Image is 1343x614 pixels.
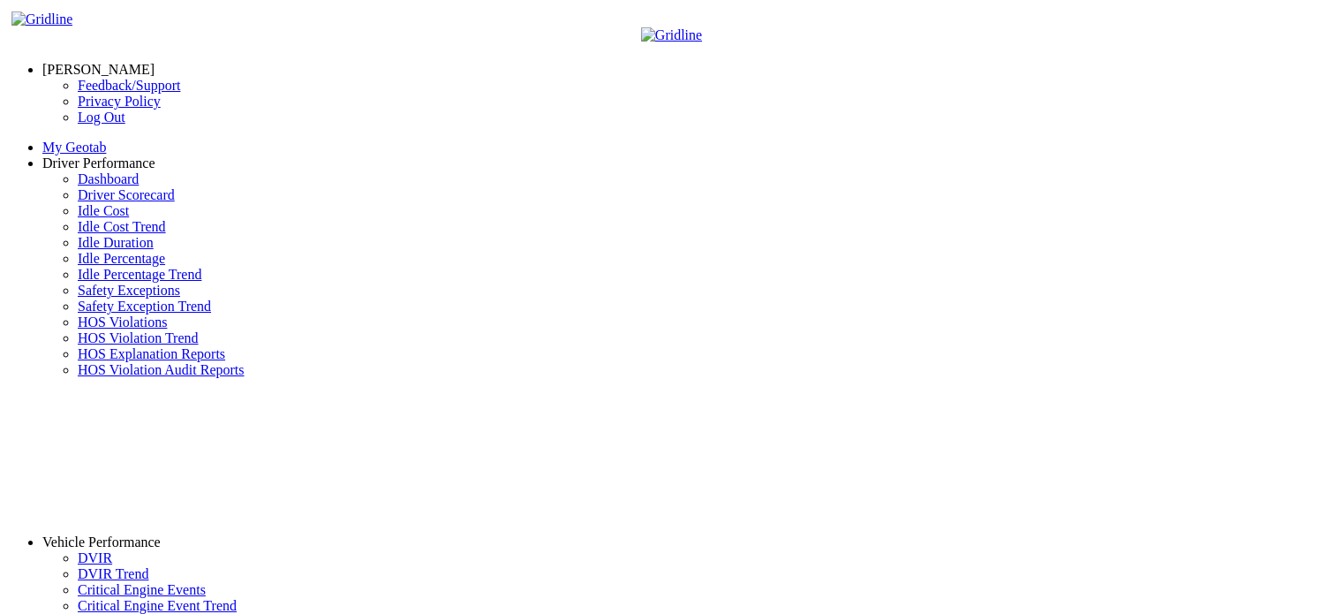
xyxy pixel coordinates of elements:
img: Gridline [641,27,702,43]
a: HOS Violation Trend [78,330,199,345]
a: HOS Violation Audit Reports [78,362,245,377]
a: DVIR [78,550,112,565]
a: HOS Explanation Reports [78,346,225,361]
a: Dashboard [78,171,139,186]
a: Driver Scorecard [78,187,175,202]
img: Gridline [11,11,72,27]
a: Log Out [78,110,125,125]
a: Feedback/Support [78,78,180,93]
a: Idle Percentage Trend [78,267,201,282]
a: HOS Violations [78,315,167,330]
a: Safety Exceptions [78,283,180,298]
a: Driver Performance [42,155,155,171]
a: My Geotab [42,140,106,155]
a: Privacy Policy [78,94,161,109]
a: Critical Engine Events [78,582,206,597]
a: Vehicle Performance [42,534,161,550]
a: Idle Duration [78,235,154,250]
a: Idle Percentage [78,251,165,266]
a: Critical Engine Event Trend [78,598,237,613]
a: Idle Cost [78,203,129,218]
a: [PERSON_NAME] [42,62,155,77]
a: Safety Exception Trend [78,299,211,314]
a: DVIR Trend [78,566,148,581]
a: Idle Cost Trend [78,219,166,234]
